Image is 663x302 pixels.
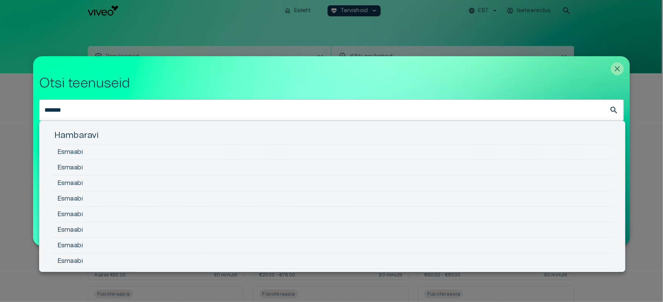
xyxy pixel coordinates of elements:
li: Esmaabi [51,222,613,238]
li: Esmaabi [51,176,613,191]
h5: Hambaravi [51,130,613,144]
li: Esmaabi [51,207,613,222]
li: Esmaabi [51,238,613,253]
li: Esmaabi [51,144,613,160]
li: Esmaabi [51,253,613,269]
li: Esmaabi [51,191,613,207]
li: Esmaabi [51,160,613,176]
